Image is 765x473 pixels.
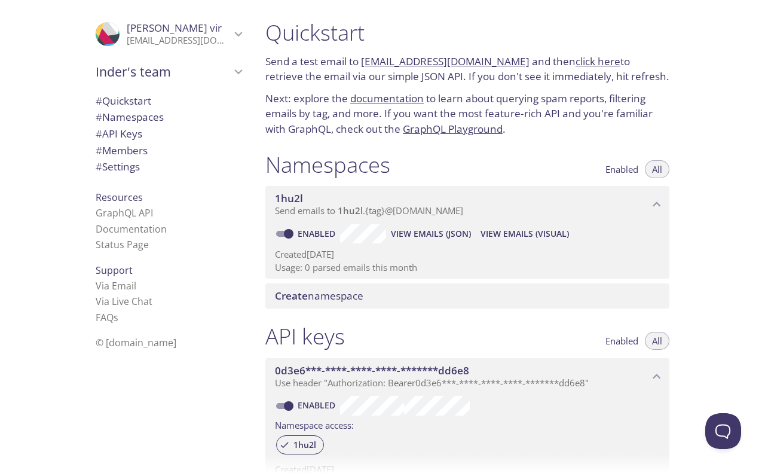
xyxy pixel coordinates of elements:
h1: Quickstart [265,19,669,46]
p: Next: explore the to learn about querying spam reports, filtering emails by tag, and more. If you... [265,91,669,137]
span: # [96,94,102,108]
div: Create namespace [265,283,669,309]
span: Send emails to . {tag} @[DOMAIN_NAME] [275,205,463,216]
iframe: Help Scout Beacon - Open [705,413,741,449]
div: Quickstart [86,93,251,109]
a: Via Email [96,279,136,292]
h1: API keys [265,323,345,350]
span: © [DOMAIN_NAME] [96,336,176,349]
a: Via Live Chat [96,295,152,308]
span: API Keys [96,127,142,141]
div: 1hu2l namespace [265,186,669,223]
a: FAQ [96,311,118,324]
span: s [114,311,118,324]
span: # [96,160,102,173]
div: Members [86,142,251,159]
span: Members [96,144,148,157]
div: Inder vir [86,14,251,54]
span: Resources [96,191,143,204]
a: GraphQL Playground [403,122,503,136]
span: Namespaces [96,110,164,124]
p: [EMAIL_ADDRESS][DOMAIN_NAME] [127,35,231,47]
button: All [645,160,669,178]
a: Enabled [296,399,340,411]
button: Enabled [598,160,645,178]
span: Create [275,289,308,303]
div: Inder's team [86,56,251,87]
a: [EMAIL_ADDRESS][DOMAIN_NAME] [361,54,530,68]
div: API Keys [86,126,251,142]
span: Support [96,264,133,277]
span: View Emails (JSON) [391,227,471,241]
span: Quickstart [96,94,151,108]
a: GraphQL API [96,206,153,219]
a: click here [576,54,620,68]
a: Status Page [96,238,149,251]
span: Inder's team [96,63,231,80]
p: Created [DATE] [275,248,660,261]
span: [PERSON_NAME] vir [127,21,222,35]
div: Team Settings [86,158,251,175]
span: 1hu2l [275,191,303,205]
button: View Emails (JSON) [386,224,476,243]
div: Namespaces [86,109,251,126]
span: View Emails (Visual) [481,227,569,241]
span: namespace [275,289,363,303]
a: Documentation [96,222,167,236]
span: Settings [96,160,140,173]
span: # [96,110,102,124]
a: documentation [350,91,424,105]
span: 1hu2l [286,440,323,450]
label: Namespace access: [275,416,354,433]
a: Enabled [296,228,340,239]
button: All [645,332,669,350]
p: Send a test email to and then to retrieve the email via our simple JSON API. If you don't see it ... [265,54,669,84]
span: # [96,144,102,157]
span: 1hu2l [338,205,363,216]
div: 1hu2l [276,435,324,454]
button: Enabled [598,332,645,350]
span: # [96,127,102,141]
h1: Namespaces [265,151,390,178]
p: Usage: 0 parsed emails this month [275,261,660,274]
button: View Emails (Visual) [476,224,574,243]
